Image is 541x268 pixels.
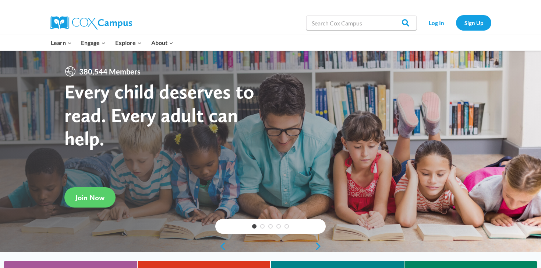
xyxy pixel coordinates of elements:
span: Join Now [75,193,105,202]
a: 3 [268,224,273,229]
span: 380,544 Members [76,66,144,77]
a: Join Now [64,187,116,208]
a: next [315,242,326,251]
nav: Primary Navigation [46,35,178,51]
a: 4 [276,224,281,229]
a: 2 [260,224,265,229]
input: Search Cox Campus [306,15,417,30]
a: Log In [420,15,452,30]
span: Explore [115,38,142,48]
span: Learn [51,38,72,48]
img: Cox Campus [50,16,132,29]
a: previous [215,242,226,251]
span: Engage [81,38,106,48]
a: 1 [252,224,257,229]
strong: Every child deserves to read. Every adult can help. [64,80,254,150]
a: 5 [284,224,289,229]
a: Sign Up [456,15,491,30]
nav: Secondary Navigation [420,15,491,30]
div: content slider buttons [215,239,326,254]
span: About [151,38,173,48]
